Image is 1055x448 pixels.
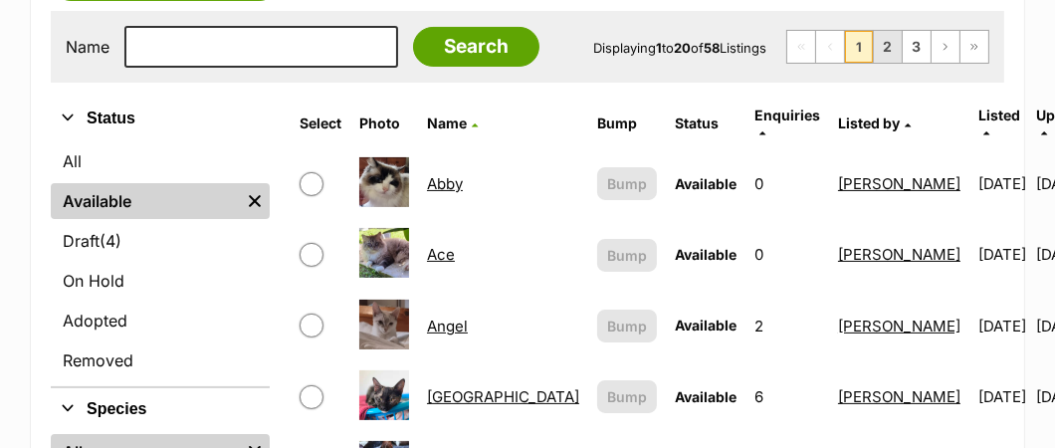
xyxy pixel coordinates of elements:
[746,292,828,360] td: 2
[786,30,989,64] nav: Pagination
[960,31,988,63] a: Last page
[746,362,828,431] td: 6
[589,100,665,147] th: Bump
[704,40,720,56] strong: 58
[351,100,417,147] th: Photo
[427,387,579,406] a: [GEOGRAPHIC_DATA]
[970,149,1034,218] td: [DATE]
[754,107,820,139] a: Enquiries
[675,175,737,192] span: Available
[903,31,931,63] a: Page 3
[51,143,270,179] a: All
[51,106,270,131] button: Status
[932,31,959,63] a: Next page
[593,40,766,56] span: Displaying to of Listings
[675,246,737,263] span: Available
[675,388,737,405] span: Available
[667,100,744,147] th: Status
[597,310,657,342] button: Bump
[838,114,900,131] span: Listed by
[51,223,270,259] a: Draft
[746,149,828,218] td: 0
[787,31,815,63] span: First page
[51,396,270,422] button: Species
[607,173,647,194] span: Bump
[51,183,240,219] a: Available
[66,38,109,56] label: Name
[970,292,1034,360] td: [DATE]
[51,263,270,299] a: On Hold
[816,31,844,63] span: Previous page
[970,220,1034,289] td: [DATE]
[607,316,647,336] span: Bump
[413,27,539,67] input: Search
[838,245,960,264] a: [PERSON_NAME]
[845,31,873,63] span: Page 1
[100,229,121,253] span: (4)
[674,40,691,56] strong: 20
[292,100,349,147] th: Select
[427,114,467,131] span: Name
[607,386,647,407] span: Bump
[874,31,902,63] a: Page 2
[754,107,820,123] span: translation missing: en.admin.listings.index.attributes.enquiries
[51,303,270,338] a: Adopted
[427,245,455,264] a: Ace
[978,107,1020,139] a: Listed
[838,317,960,336] a: [PERSON_NAME]
[240,183,270,219] a: Remove filter
[838,114,911,131] a: Listed by
[597,380,657,413] button: Bump
[427,317,468,336] a: Angel
[597,239,657,272] button: Bump
[838,387,960,406] a: [PERSON_NAME]
[746,220,828,289] td: 0
[970,362,1034,431] td: [DATE]
[656,40,662,56] strong: 1
[838,174,960,193] a: [PERSON_NAME]
[597,167,657,200] button: Bump
[427,114,478,131] a: Name
[51,139,270,386] div: Status
[607,245,647,266] span: Bump
[675,317,737,334] span: Available
[427,174,463,193] a: Abby
[51,342,270,378] a: Removed
[978,107,1020,123] span: Listed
